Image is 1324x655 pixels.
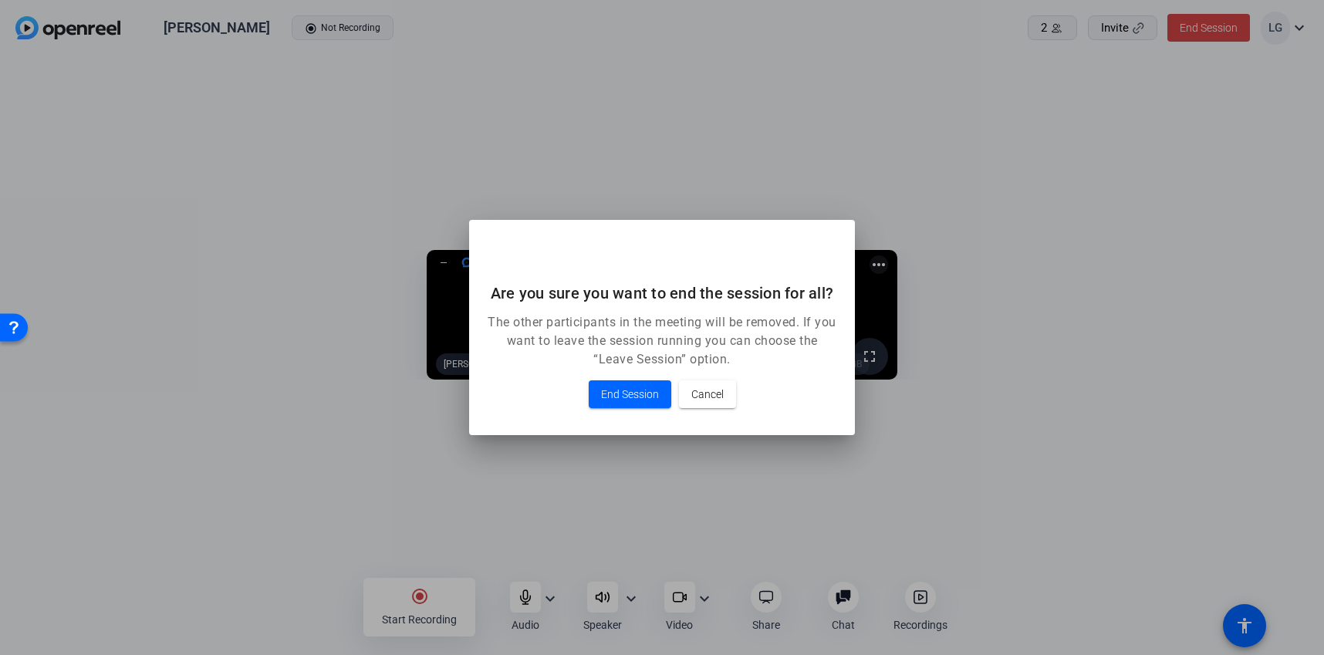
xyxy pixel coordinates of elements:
[488,281,836,306] h2: Are you sure you want to end the session for all?
[601,385,659,403] span: End Session
[488,313,836,369] p: The other participants in the meeting will be removed. If you want to leave the session running y...
[589,380,671,408] button: End Session
[679,380,736,408] button: Cancel
[691,385,724,403] span: Cancel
